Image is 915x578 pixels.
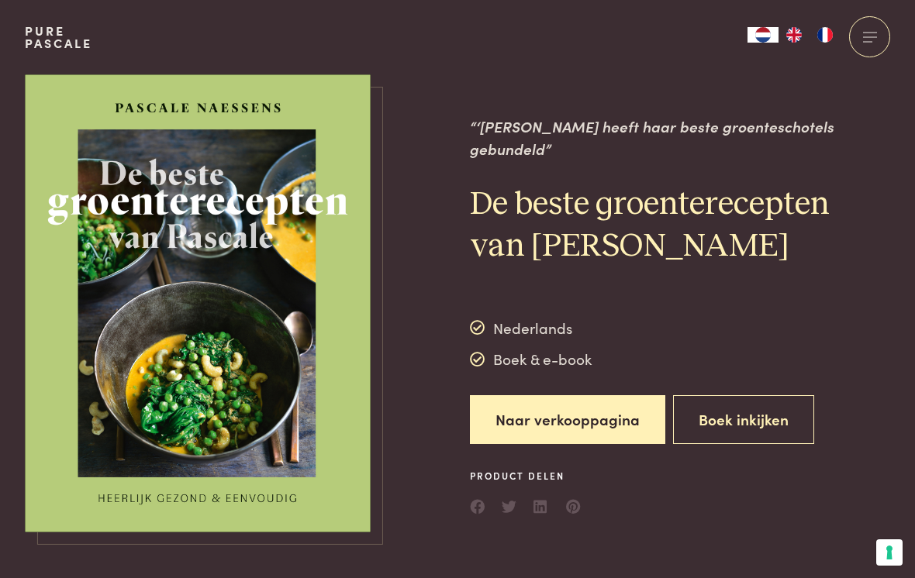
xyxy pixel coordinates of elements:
img: https://admin.purepascale.com/wp-content/uploads/2024/02/cover.jpeg [25,74,371,532]
div: Nederlands [470,316,592,339]
div: Boek & e-book [470,348,592,371]
h2: De beste groenterecepten van [PERSON_NAME] [470,184,890,267]
span: Product delen [470,469,582,483]
a: FR [810,27,841,43]
a: EN [779,27,810,43]
ul: Language list [779,27,841,43]
p: “‘[PERSON_NAME] heeft haar beste groenteschotels gebundeld” [470,115,890,160]
button: Boek inkijken [673,395,814,444]
a: NL [748,27,779,43]
div: Language [748,27,779,43]
a: Naar verkooppagina [470,395,665,444]
a: PurePascale [25,25,92,50]
button: Uw voorkeuren voor toestemming voor trackingtechnologieën [876,539,903,566]
aside: Language selected: Nederlands [748,27,841,43]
